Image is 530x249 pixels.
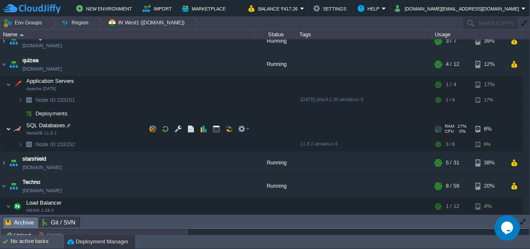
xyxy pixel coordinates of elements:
div: No active tasks [11,235,63,249]
button: Delete [39,231,65,239]
div: Usage [433,30,522,39]
div: Running [254,30,297,53]
button: Balance ₹417.26 [248,3,300,14]
img: AMDAwAAAACH5BAEAAAAALAAAAAABAAEAAAICRAEAOw== [0,152,7,175]
button: [DOMAIN_NAME][EMAIL_ADDRESS][DOMAIN_NAME] [395,3,522,14]
a: starshield [22,155,46,164]
div: 17% [475,77,503,93]
span: Node ID: [36,97,57,104]
img: AMDAwAAAACH5BAEAAAAALAAAAAABAAEAAAICRAEAOw== [23,94,35,107]
a: [DOMAIN_NAME] [22,164,62,172]
img: AMDAwAAAACH5BAEAAAAALAAAAAABAAEAAAICRAEAOw== [11,121,23,138]
img: AMDAwAAAACH5BAEAAAAALAAAAAABAAEAAAICRAEAOw== [0,175,7,198]
span: 0% [457,129,466,134]
button: Region [61,17,91,29]
a: Node ID:233152 [35,141,76,148]
div: 3 / 7 [446,30,456,53]
span: 27% [458,124,467,129]
img: AMDAwAAAACH5BAEAAAAALAAAAAABAAEAAAICRAEAOw== [11,198,23,215]
span: 11.8.2-almalinux-9 [301,142,338,147]
button: Deployment Manager [67,238,128,246]
a: [DOMAIN_NAME] [22,65,62,74]
span: MariaDB 11.8.2 [26,131,57,136]
div: 6% [475,138,503,151]
span: Node ID: [36,142,57,148]
button: Settings [313,3,349,14]
a: [DOMAIN_NAME] [22,42,62,50]
div: Name [1,30,254,39]
img: AMDAwAAAACH5BAEAAAAALAAAAAABAAEAAAICRAEAOw== [11,77,23,93]
span: 233152 [35,141,76,148]
a: Load BalancerNGINX 1.28.0 [25,200,63,206]
img: AMDAwAAAACH5BAEAAAAALAAAAAABAAEAAAICRAEAOw== [18,94,23,107]
button: Env Groups [3,17,45,29]
img: AMDAwAAAACH5BAEAAAAALAAAAAABAAEAAAICRAEAOw== [6,77,11,93]
img: AMDAwAAAACH5BAEAAAAALAAAAAABAAEAAAICRAEAOw== [6,121,11,138]
button: IN West1 ([DOMAIN_NAME]) [108,17,188,29]
img: AMDAwAAAACH5BAEAAAAALAAAAAABAAEAAAICRAEAOw== [23,138,35,151]
a: Application ServersApache [DATE] [25,78,75,85]
a: quizea [22,57,39,65]
div: Tags [297,30,432,39]
a: Deployments [35,110,69,118]
div: 1 / 4 [446,94,455,107]
button: New Environment [76,3,135,14]
img: AMDAwAAAACH5BAEAAAAALAAAAAABAAEAAAICRAEAOw== [23,107,35,120]
div: 4 / 12 [446,53,459,76]
span: SQL Databases [25,122,66,129]
span: [DATE]-php-8.1.30-almalinux-9 [301,97,363,102]
button: Upload [6,231,33,239]
img: AMDAwAAAACH5BAEAAAAALAAAAAABAAEAAAICRAEAOw== [18,138,23,151]
div: 17% [475,94,503,107]
div: Running [254,175,297,198]
span: Apache [DATE] [26,87,56,92]
span: Archive [6,217,34,228]
div: Running [254,53,297,76]
div: Running [254,152,297,175]
span: CPU [445,129,454,134]
span: 233151 [35,97,76,104]
img: AMDAwAAAACH5BAEAAAAALAAAAAABAAEAAAICRAEAOw== [8,175,19,198]
img: AMDAwAAAACH5BAEAAAAALAAAAAABAAEAAAICRAEAOw== [0,30,7,53]
div: 20% [475,175,503,198]
div: Status [255,30,296,39]
span: Load Balancer [25,200,63,207]
span: Git / SVN [42,217,75,227]
a: Node ID:233151 [35,97,76,104]
div: 38% [475,152,503,175]
img: AMDAwAAAACH5BAEAAAAALAAAAAABAAEAAAICRAEAOw== [8,152,19,175]
div: 5 / 31 [446,152,459,175]
span: Application Servers [25,78,75,85]
img: AMDAwAAAACH5BAEAAAAALAAAAAABAAEAAAICRAEAOw== [0,53,7,76]
img: AMDAwAAAACH5BAEAAAAALAAAAAABAAEAAAICRAEAOw== [6,198,11,215]
div: 4% [475,198,503,215]
button: Help [358,3,382,14]
div: 39% [475,30,503,53]
span: NGINX 1.28.0 [26,208,54,213]
a: [DOMAIN_NAME] [22,187,62,195]
img: AMDAwAAAACH5BAEAAAAALAAAAAABAAEAAAICRAEAOw== [8,53,19,76]
img: AMDAwAAAACH5BAEAAAAALAAAAAABAAEAAAICRAEAOw== [18,107,23,120]
div: 12% [475,53,503,76]
img: CloudJiffy [3,3,61,14]
div: 3 / 8 [446,138,455,151]
div: 1 / 12 [446,198,459,215]
img: AMDAwAAAACH5BAEAAAAALAAAAAABAAEAAAICRAEAOw== [8,30,19,53]
a: Techno [22,178,40,187]
span: RAM [445,124,454,129]
div: 1 / 4 [446,77,456,93]
a: SQL DatabasesMariaDB 11.8.2 [25,123,66,129]
button: Marketplace [182,3,228,14]
div: 8 / 59 [446,175,459,198]
img: AMDAwAAAACH5BAEAAAAALAAAAAABAAEAAAICRAEAOw== [20,34,24,36]
button: Import [143,3,174,14]
div: 6% [475,121,503,138]
iframe: chat widget [494,215,522,241]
